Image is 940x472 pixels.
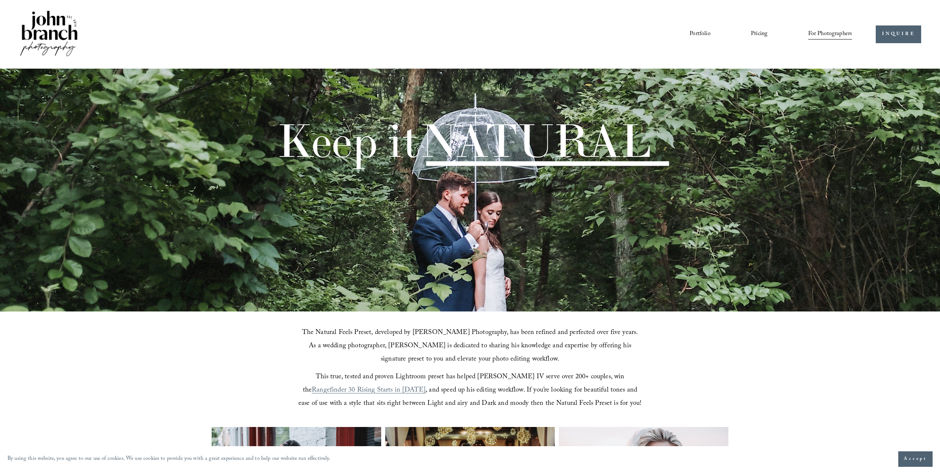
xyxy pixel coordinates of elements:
a: folder dropdown [808,28,852,41]
a: INQUIRE [876,25,921,44]
span: This true, tested and proven Lightroom preset has helped [PERSON_NAME] IV serve over 200+ couples... [303,372,626,396]
span: NATURAL [420,111,651,169]
span: , and speed up his editing workflow. If you’re looking for beautiful tones and ease of use with a... [298,385,642,410]
span: Accept [904,455,927,463]
span: For Photographers [808,28,852,40]
a: Portfolio [690,28,710,41]
p: By using this website, you agree to our use of cookies. We use cookies to provide you with a grea... [7,454,331,465]
button: Accept [898,451,933,467]
span: The Natural Feels Preset, developed by [PERSON_NAME] Photography, has been refined and perfected ... [302,327,640,365]
a: Pricing [751,28,768,41]
h1: Keep it [277,118,651,164]
img: John Branch IV Photography [19,9,79,59]
a: Rangefinder 30 Rising Starts in [DATE] [312,385,425,396]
